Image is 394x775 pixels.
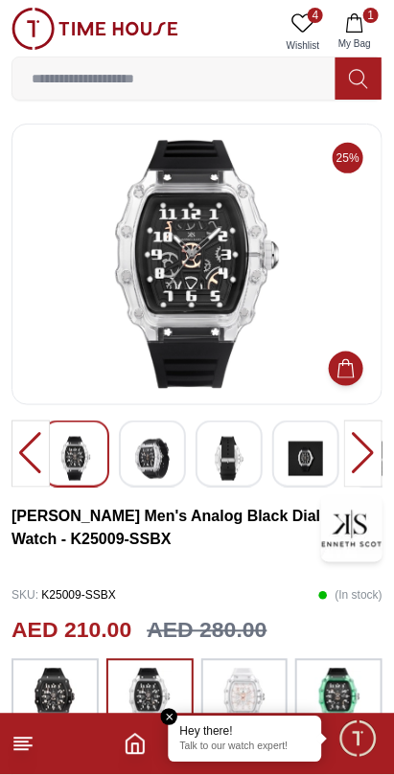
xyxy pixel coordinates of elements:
[337,718,380,761] div: Chat Widget
[220,669,268,730] img: ...
[363,8,379,23] span: 1
[58,437,93,481] img: Kenneth Scott Men's Analog Black Dial Watch - K25009-BSBB
[135,437,170,481] img: Kenneth Scott Men's Analog Black Dial Watch - K25009-BSBB
[289,437,323,481] img: Kenneth Scott Men's Analog Black Dial Watch - K25009-BSBB
[28,140,366,389] img: Kenneth Scott Men's Analog Black Dial Watch - K25009-BSBB
[321,495,382,562] img: Kenneth Scott Men's Analog Black Dial Watch - K25009-SSBX
[147,614,267,648] h3: AED 280.00
[327,8,382,57] button: 1My Bag
[12,614,131,648] h2: AED 210.00
[279,38,327,53] span: Wishlist
[318,581,382,610] p: ( In stock )
[12,506,321,552] h3: [PERSON_NAME] Men's Analog Black Dial Watch - K25009-SSBX
[180,724,311,740] div: Hey there!
[161,709,178,726] em: Close tooltip
[124,733,147,756] a: Home
[212,437,246,481] img: Kenneth Scott Men's Analog Black Dial Watch - K25009-BSBB
[12,8,178,50] img: ...
[308,8,323,23] span: 4
[126,669,174,730] img: ...
[331,36,379,51] span: My Bag
[333,143,363,173] span: 25%
[12,589,38,603] span: SKU :
[279,8,327,57] a: 4Wishlist
[12,581,116,610] p: K25009-SSBX
[31,669,79,730] img: ...
[315,669,363,730] img: ...
[180,741,311,755] p: Talk to our watch expert!
[329,352,363,386] button: Add to Cart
